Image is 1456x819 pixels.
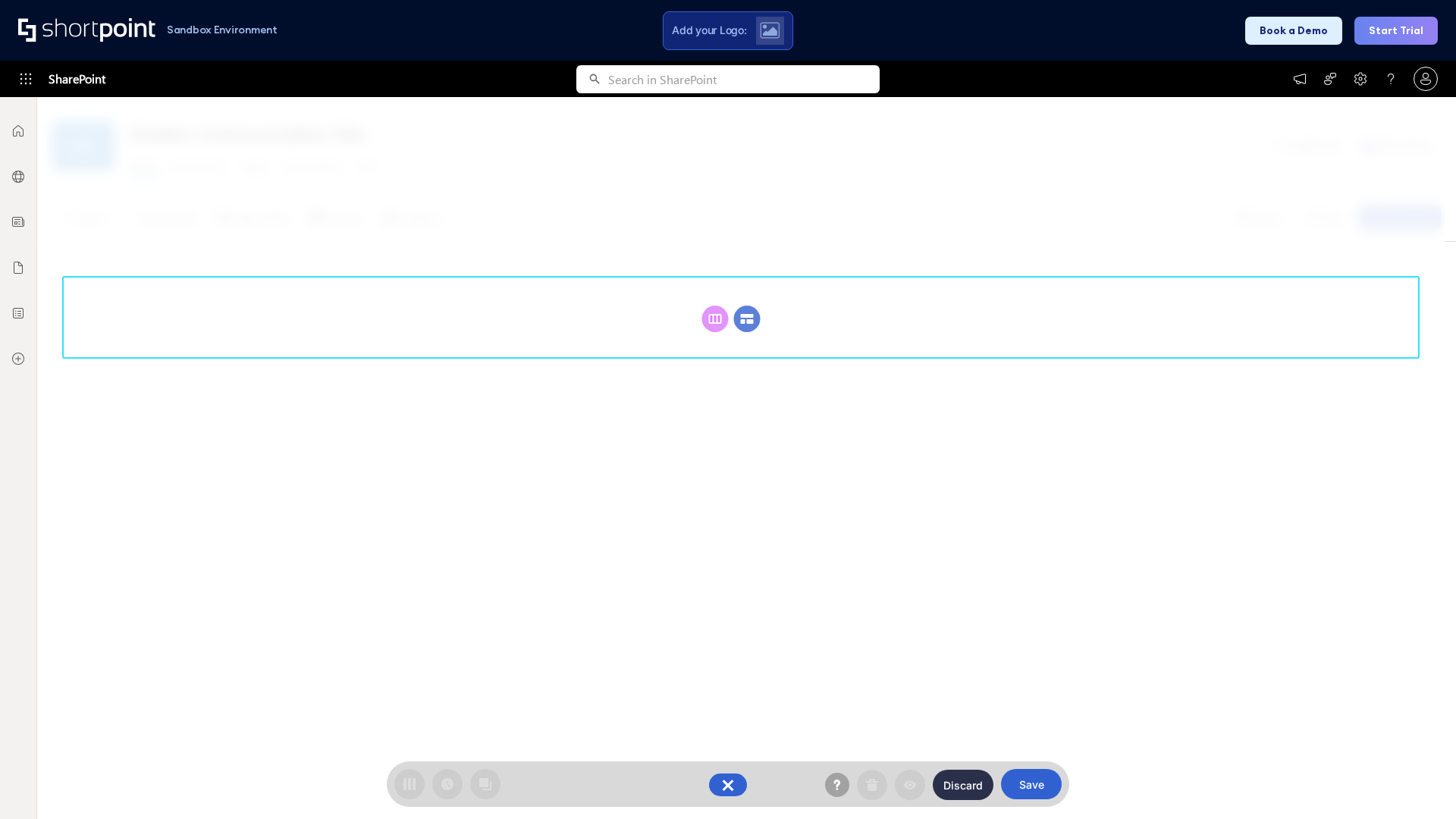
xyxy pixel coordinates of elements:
span: SharePoint [49,61,105,97]
iframe: Chat Widget [1380,746,1456,819]
img: Upload logo [760,22,780,39]
button: Start Trial [1354,17,1438,45]
span: Add your Logo: [672,24,746,37]
button: Save [1001,769,1062,799]
input: Search in SharePoint [608,65,880,93]
h1: Sandbox Environment [167,26,278,34]
button: Book a Demo [1245,17,1342,45]
button: Discard [933,770,993,800]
